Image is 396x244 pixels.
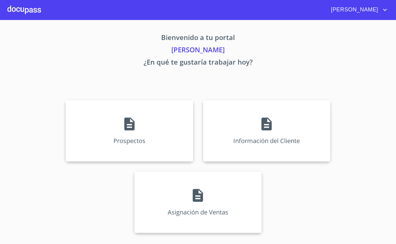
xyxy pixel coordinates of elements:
p: Información del Cliente [233,137,300,145]
span: [PERSON_NAME] [326,5,381,15]
p: ¿En qué te gustaría trabajar hoy? [8,57,388,69]
p: Prospectos [113,137,145,145]
p: Bienvenido a tu portal [8,32,388,45]
p: Asignación de Ventas [168,208,228,216]
p: [PERSON_NAME] [8,45,388,57]
button: account of current user [326,5,389,15]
